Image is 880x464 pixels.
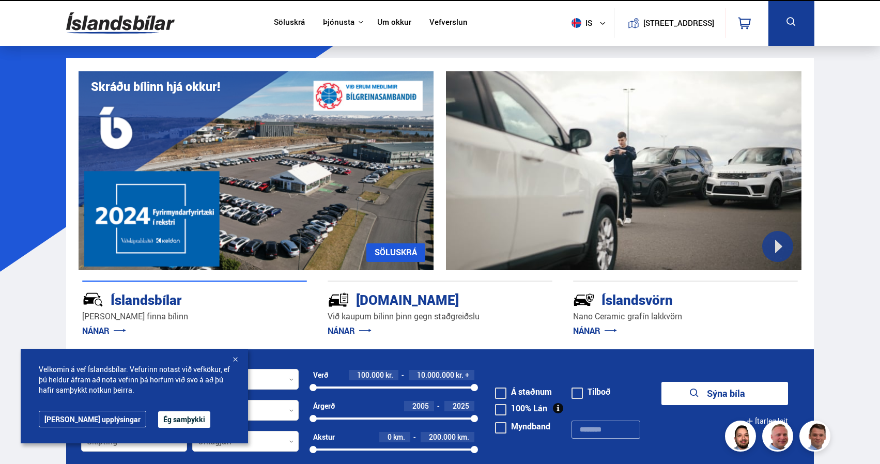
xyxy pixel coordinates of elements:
img: G0Ugv5HjCgRt.svg [66,6,175,40]
p: Nano Ceramic grafín lakkvörn [573,311,798,322]
span: 2005 [412,401,429,411]
span: km. [457,433,469,441]
button: Ég samþykki [158,411,210,428]
span: kr. [456,371,464,379]
img: FbJEzSuNWCJXmdc-.webp [801,422,832,453]
button: Þjónusta [323,18,354,27]
img: nhp88E3Fdnt1Opn2.png [727,422,758,453]
a: NÁNAR [573,325,617,336]
button: is [567,8,614,38]
span: + [465,371,469,379]
span: 10.000.000 [417,370,454,380]
a: NÁNAR [82,325,126,336]
p: [PERSON_NAME] finna bílinn [82,311,307,322]
span: km. [393,433,405,441]
span: 0 [388,432,392,442]
img: eKx6w-_Home_640_.png [79,71,434,270]
p: Við kaupum bílinn þinn gegn staðgreiðslu [328,311,552,322]
span: 200.000 [429,432,456,442]
span: 100.000 [357,370,384,380]
div: Íslandsbílar [82,290,270,308]
img: JRvxyua_JYH6wB4c.svg [82,289,104,311]
a: Vefverslun [429,18,468,28]
label: 100% Lán [495,404,547,412]
label: Myndband [495,422,550,430]
img: -Svtn6bYgwAsiwNX.svg [573,289,595,311]
label: Á staðnum [495,388,552,396]
a: Um okkur [377,18,411,28]
div: Íslandsvörn [573,290,761,308]
div: Verð [313,371,328,379]
span: kr. [385,371,393,379]
button: Ítarleg leit [746,410,788,433]
img: siFngHWaQ9KaOqBr.png [764,422,795,453]
a: NÁNAR [328,325,372,336]
button: Sýna bíla [661,382,788,405]
a: [PERSON_NAME] upplýsingar [39,411,146,427]
img: svg+xml;base64,PHN2ZyB4bWxucz0iaHR0cDovL3d3dy53My5vcmcvMjAwMC9zdmciIHdpZHRoPSI1MTIiIGhlaWdodD0iNT... [572,18,581,28]
span: Velkomin á vef Íslandsbílar. Vefurinn notast við vefkökur, ef þú heldur áfram að nota vefinn þá h... [39,364,230,395]
a: Söluskrá [274,18,305,28]
span: 2025 [453,401,469,411]
button: [STREET_ADDRESS] [647,19,711,27]
div: Árgerð [313,402,335,410]
div: Akstur [313,433,335,441]
h1: Skráðu bílinn hjá okkur! [91,80,220,94]
label: Tilboð [572,388,611,396]
span: is [567,18,593,28]
img: tr5P-W3DuiFaO7aO.svg [328,289,349,311]
a: [STREET_ADDRESS] [620,8,720,38]
div: [DOMAIN_NAME] [328,290,516,308]
a: SÖLUSKRÁ [366,243,425,262]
